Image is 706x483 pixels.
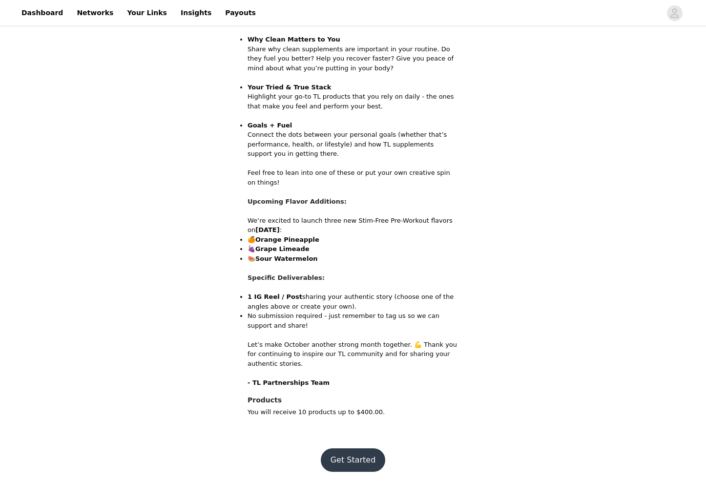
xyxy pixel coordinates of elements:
p: Feel free to lean into one of these or put your own creative spin on things! [248,168,458,187]
strong: Your Tried & True Stack [248,84,331,91]
p: 🍊 [248,235,458,245]
strong: Specific Deliverables: [248,274,325,281]
button: Get Started [321,448,386,472]
div: avatar [670,5,679,21]
p: 🍉 [248,254,458,273]
strong: Grape Limeade [255,245,310,252]
strong: 1 IG Reel / Post [248,293,302,300]
p: Connect the dots between your personal goals (whether that’s performance, health, or lifestyle) a... [248,121,458,159]
p: sharing your authentic story (choose one of the angles above or create your own). [248,292,458,311]
p: Let’s make October another strong month together. 💪 Thank you for continuing to inspire our TL co... [248,340,458,369]
strong: - TL Partnerships Team [248,379,330,386]
p: No submission required - just remember to tag us so we can support and share! [248,311,458,330]
p: You will receive 10 products up to $400.00. [248,407,458,417]
p: Highlight your go-to TL products that you rely on daily - the ones that make you feel and perform... [248,83,458,111]
a: Dashboard [16,2,69,24]
a: Your Links [121,2,173,24]
p: 🍇 [248,244,458,254]
strong: Sour Watermelon [255,255,318,262]
h4: Products [248,395,458,405]
strong: [DATE] [255,226,279,233]
p: We’re excited to launch three new Stim-Free Pre-Workout flavors on : [248,216,458,235]
strong: Orange Pineapple [255,236,319,243]
a: Payouts [219,2,262,24]
strong: Upcoming Flavor Additions: [248,198,347,205]
a: Insights [175,2,217,24]
strong: Why Clean Matters to You [248,36,340,43]
strong: Goals + Fuel [248,122,292,129]
a: Networks [71,2,119,24]
p: Share why clean supplements are important in your routine. Do they fuel you better? Help you reco... [248,35,458,73]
